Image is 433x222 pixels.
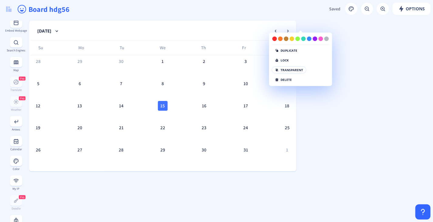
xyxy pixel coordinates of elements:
div: 23 [199,123,209,133]
button: Options [393,3,431,15]
div: 1 [282,145,292,155]
div: 14 [116,101,126,111]
div: We [155,40,170,55]
div: 16 [199,101,209,111]
div: 5 [33,79,43,88]
button: duplicate [272,47,301,54]
div: Tu [115,40,129,55]
div: 25 [282,123,292,133]
div: 19 [33,123,43,133]
div: 28 [116,145,126,155]
div: 13 [75,101,85,111]
span: Pro [20,96,24,100]
div: Map [5,68,27,72]
div: Mo [74,40,89,55]
div: Color [5,167,27,171]
div: 28 [33,57,43,66]
div: 20 [75,123,85,133]
div: 17 [241,101,251,111]
div: 12 [33,101,43,111]
span: Pro [20,77,24,81]
div: 30 [199,145,209,155]
div: 7 [116,79,126,88]
button: delete [272,76,295,83]
div: 21 [116,123,126,133]
div: Arrows [5,128,27,131]
div: Th [196,40,211,55]
button: transparent [272,66,306,74]
img: logo.svg [6,6,12,12]
span: Pro [20,195,24,199]
div: 2 [199,57,209,66]
div: My IP [5,187,27,190]
div: 6 [75,79,85,88]
div: Embed Webpage [5,29,27,32]
button: [DATE] [32,25,66,37]
div: 3 [241,57,251,66]
div: 26 [33,145,43,155]
button: lock [272,57,292,64]
span: Saved [329,6,340,12]
span: Options [398,6,425,11]
div: Calendar [5,147,27,151]
div: 15 [158,101,168,111]
div: 22 [158,123,168,133]
div: 29 [75,57,85,66]
div: 18 [282,101,292,111]
div: Search Engines [5,49,27,52]
div: Fr [237,40,251,55]
div: 24 [241,123,251,133]
div: 8 [158,79,168,88]
div: 30 [116,57,126,66]
div: 27 [75,145,85,155]
div: 29 [158,145,168,155]
div: Su [33,40,48,55]
ion-icon: happy outline [17,4,27,14]
div: 10 [241,79,251,88]
div: 31 [241,145,251,155]
div: 9 [199,79,209,88]
div: 1 [158,57,168,66]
